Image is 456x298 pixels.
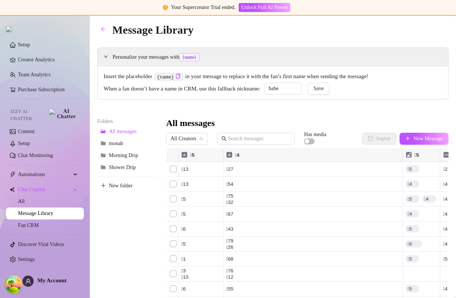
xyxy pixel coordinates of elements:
[6,26,12,32] img: logo.svg
[98,48,448,66] div: Personalize your messages with{name}
[25,279,31,284] span: user
[221,136,227,141] span: search
[18,129,34,134] a: Content
[101,183,106,188] span: plus
[6,277,21,292] button: Open Tanstack query devtools
[37,277,67,283] span: My Account
[405,136,410,141] span: plus
[18,42,30,47] a: Setup
[18,54,78,66] a: Creator Analytics
[171,133,203,144] span: All Creators
[154,73,183,81] code: {name}
[18,72,51,77] a: Team Analytics
[112,21,193,39] article: Message Library
[362,133,397,145] button: Import
[307,83,330,95] button: Save
[18,141,30,146] a: Setup
[97,117,157,126] article: Folders
[104,54,108,59] span: expanded
[179,53,199,61] span: {name}
[175,74,180,79] button: Click to Copy
[109,129,137,135] span: All messages
[101,27,106,32] span: arrow-left
[97,150,157,162] button: Morning Drip
[18,222,39,228] a: Fan CRM
[109,153,138,159] span: Morning Drip
[18,153,53,158] a: Chat Monitoring
[171,4,236,10] span: Your Supercreator Trial ended.
[239,4,290,10] a: Unlock Full AI Power
[101,165,106,170] span: folder
[97,126,157,138] button: All messages
[163,5,168,10] span: exclamation-circle
[175,74,180,79] span: copy
[313,86,324,92] span: Save
[10,108,46,122] span: Izzy AI Chatter
[239,3,290,12] button: Unlock Full AI Power
[109,165,136,170] span: Shower Drip
[113,53,442,61] span: Personalize your messages with
[18,211,53,216] a: Message Library
[97,162,157,173] button: Shower Drip
[413,136,443,142] span: New Message
[109,183,132,189] span: New folder
[18,199,25,204] a: All
[166,117,215,129] h3: All messages
[104,72,442,81] span: Insert the placeholder in your message to replace it with the fan’s first name when sending the m...
[241,4,288,10] span: Unlock Full AI Power
[10,187,15,192] img: Chat Copilot
[18,169,71,181] span: Automations
[101,141,106,146] span: folder
[400,133,449,145] button: New Message
[101,129,106,134] span: folder-open
[104,85,260,93] span: When a fan doesn’t have a name in CRM, use this fallback nickname:
[18,87,65,92] a: Purchase Subscription
[18,256,35,262] a: Settings
[18,184,71,196] span: Chat Copilot
[228,135,290,143] input: Search messages
[101,153,106,158] span: folder
[49,109,78,119] img: AI Chatter
[97,138,157,150] button: monah
[18,242,64,247] a: Discover Viral Videos
[10,172,16,178] span: thunderbolt
[109,141,123,147] span: monah
[199,136,203,141] span: team
[304,132,326,137] article: Has media
[97,180,157,192] button: New folder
